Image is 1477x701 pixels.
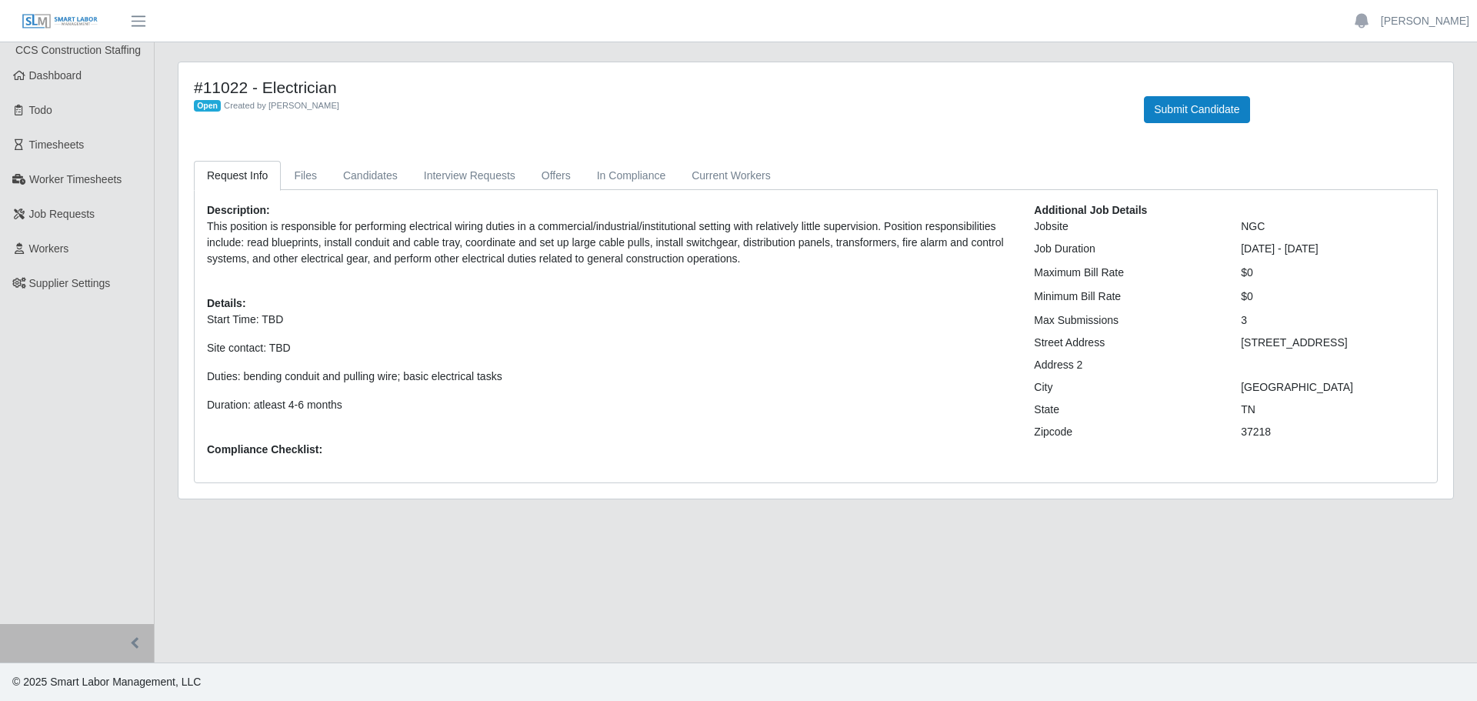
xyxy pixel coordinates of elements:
p: Duties: bending conduit and pulling wire; basic electrical tasks [207,369,1011,385]
b: Additional Job Details [1034,204,1147,216]
b: Description: [207,204,270,216]
p: Duration: atleast 4-6 months [207,397,1011,413]
b: Compliance Checklist: [207,443,322,456]
h4: #11022 - Electrician [194,78,1121,97]
div: $0 [1229,265,1436,281]
span: Worker Timesheets [29,173,122,185]
span: Job Requests [29,208,95,220]
div: $0 [1229,289,1436,305]
div: Maximum Bill Rate [1022,265,1229,281]
span: Supplier Settings [29,277,111,289]
button: Submit Candidate [1144,96,1249,123]
a: Candidates [330,161,411,191]
span: Open [194,100,221,112]
div: Zipcode [1022,424,1229,440]
b: Details: [207,297,246,309]
img: SLM Logo [22,13,98,30]
span: Todo [29,104,52,116]
span: Workers [29,242,69,255]
a: Files [281,161,330,191]
span: Dashboard [29,69,82,82]
p: Site contact: TBD [207,340,1011,356]
span: Timesheets [29,139,85,151]
div: Street Address [1022,335,1229,351]
div: [STREET_ADDRESS] [1229,335,1436,351]
a: In Compliance [584,161,679,191]
div: NGC [1229,219,1436,235]
span: Created by [PERSON_NAME] [224,101,339,110]
p: This position is responsible for performing electrical wiring duties in a commercial/industrial/i... [207,219,1011,267]
a: Offers [528,161,584,191]
div: Jobsite [1022,219,1229,235]
div: 3 [1229,312,1436,329]
a: Interview Requests [411,161,528,191]
div: 37218 [1229,424,1436,440]
div: [DATE] - [DATE] [1229,241,1436,257]
div: Job Duration [1022,241,1229,257]
a: Current Workers [678,161,783,191]
div: TN [1229,402,1436,418]
span: CCS Construction Staffing [15,44,141,56]
p: Start Time: TBD [207,312,1011,328]
a: [PERSON_NAME] [1381,13,1469,29]
div: Minimum Bill Rate [1022,289,1229,305]
div: State [1022,402,1229,418]
a: Request Info [194,161,281,191]
div: Max Submissions [1022,312,1229,329]
div: [GEOGRAPHIC_DATA] [1229,379,1436,396]
div: City [1022,379,1229,396]
span: © 2025 Smart Labor Management, LLC [12,676,201,688]
div: Address 2 [1022,357,1229,373]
